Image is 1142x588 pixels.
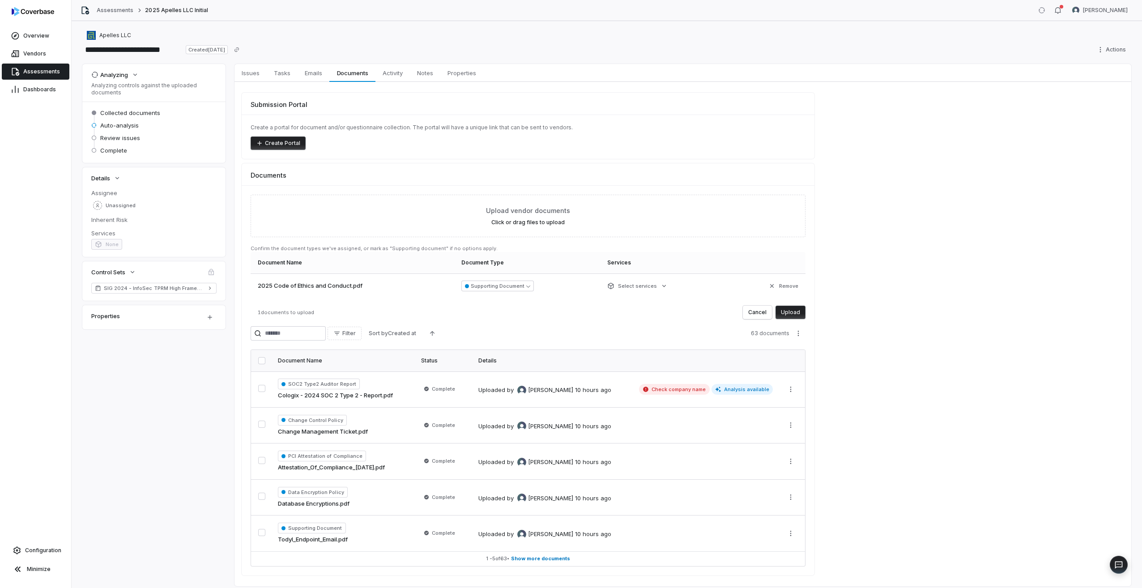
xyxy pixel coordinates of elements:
div: Document Name [278,357,410,364]
a: Assessments [97,7,133,14]
button: More actions [791,327,805,340]
p: Create a portal for document and/or questionnaire collection. The portal will have a unique link ... [251,124,805,131]
button: More actions [784,527,798,540]
span: Properties [444,67,480,79]
span: PCI Attestation of Compliance [278,451,366,461]
button: Actions [1094,43,1131,56]
button: Analyzing [89,67,141,83]
button: More actions [784,383,798,396]
span: Control Sets [91,268,125,276]
button: More actions [784,418,798,432]
div: 10 hours ago [575,458,611,467]
span: Details [91,174,110,182]
dt: Services [91,229,217,237]
span: Configuration [25,547,61,554]
button: Copy link [229,42,245,58]
span: Notes [413,67,437,79]
div: 10 hours ago [575,494,611,503]
a: Vendors [2,46,69,62]
a: Dashboards [2,81,69,98]
button: Remove [766,278,801,294]
span: Apelles LLC [99,32,131,39]
div: Uploaded [478,530,611,539]
span: Dashboards [23,86,56,93]
span: [PERSON_NAME] [528,494,573,503]
span: Complete [432,529,455,537]
button: Filter [328,327,362,340]
div: Uploaded [478,458,611,467]
p: Confirm the document types we've assigned, or mark as "Supporting document" if no options apply. [251,245,805,252]
div: Status [421,357,468,364]
img: Travis Helton avatar [517,386,526,395]
button: 1 -5of63• Show more documents [251,552,805,566]
a: Todyl_Endpoint_Email.pdf [278,535,348,544]
button: Ascending [423,327,441,340]
span: Auto-analysis [100,121,139,129]
span: Assessments [23,68,60,75]
th: Document Type [456,252,602,273]
span: Tasks [270,67,294,79]
img: Travis Helton avatar [517,530,526,539]
img: logo-D7KZi-bG.svg [12,7,54,16]
a: Database Encryptions.pdf [278,499,349,508]
svg: Ascending [429,330,436,337]
span: Issues [238,67,263,79]
span: SIG 2024 - InfoSec TPRM High Framework [104,285,204,292]
span: Collected documents [100,109,160,117]
span: SOC2 Type2 Auditor Report [278,379,360,389]
span: Documents [251,170,286,180]
span: Complete [100,146,127,154]
span: Data Encryption Policy [278,487,348,498]
a: Cologix - 2024 SOC 2 Type 2 - Report.pdf [278,391,393,400]
span: Analysis available [712,384,773,395]
div: Uploaded [478,422,611,430]
span: Filter [342,330,356,337]
img: Travis Helton avatar [517,422,526,430]
img: Travis Helton avatar [517,494,526,503]
span: 1 documents to upload [258,309,314,315]
span: Change Control Policy [278,415,347,426]
a: SIG 2024 - InfoSec TPRM High Framework [91,283,217,294]
span: Check company name [639,384,710,395]
span: Vendors [23,50,46,57]
span: [PERSON_NAME] [1083,7,1128,14]
span: Complete [432,385,455,392]
span: [PERSON_NAME] [528,530,573,539]
div: by [507,458,573,467]
span: Upload vendor documents [486,206,570,215]
span: Documents [333,67,372,79]
span: [PERSON_NAME] [528,422,573,431]
dt: Inherent Risk [91,216,217,224]
span: Emails [301,67,326,79]
div: by [507,494,573,503]
button: More actions [784,455,798,468]
span: Complete [432,494,455,501]
img: Travis Helton avatar [517,458,526,467]
button: Select services [605,278,670,294]
div: by [507,422,573,430]
div: 10 hours ago [575,422,611,431]
span: Show more documents [511,555,570,562]
div: by [507,386,573,395]
span: Supporting Document [278,523,346,533]
img: Travis Helton avatar [1072,7,1079,14]
a: Change Management Ticket.pdf [278,427,368,436]
button: Details [89,170,124,186]
span: 63 documents [751,330,789,337]
span: [PERSON_NAME] [528,458,573,467]
th: Document Name [251,252,456,273]
span: Review issues [100,134,140,142]
span: Activity [379,67,406,79]
button: Create Portal [251,136,306,150]
th: Services [602,252,726,273]
span: Overview [23,32,49,39]
div: Uploaded [478,494,611,503]
button: Sort byCreated at [363,327,422,340]
span: Complete [432,457,455,464]
a: Assessments [2,64,69,80]
div: Details [478,357,773,364]
button: Upload [776,306,805,319]
a: Overview [2,28,69,44]
div: by [507,530,573,539]
div: Analyzing [91,71,128,79]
